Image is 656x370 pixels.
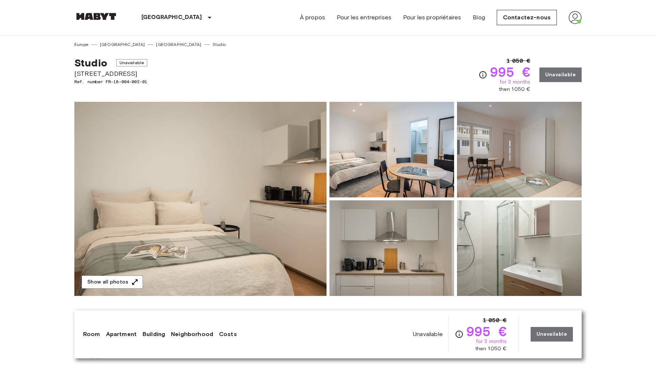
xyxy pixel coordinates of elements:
[300,13,325,22] a: À propos
[156,41,201,48] a: [GEOGRAPHIC_DATA]
[74,78,147,85] span: Ref. number FR-18-004-002-01
[212,41,226,48] a: Studio
[457,200,582,296] img: Picture of unit FR-18-004-002-01
[74,69,147,78] span: [STREET_ADDRESS]
[569,11,582,24] img: avatar
[74,13,118,20] img: Habyt
[329,102,454,197] img: Picture of unit FR-18-004-002-01
[500,78,531,86] span: for 3 months
[507,57,531,65] span: 1 050 €
[403,13,461,22] a: Pour les propriétaires
[74,57,107,69] span: Studio
[476,338,507,345] span: for 3 months
[497,10,557,25] a: Contactez-nous
[457,102,582,197] img: Picture of unit FR-18-004-002-01
[329,200,454,296] img: Picture of unit FR-18-004-002-01
[483,316,507,325] span: 1 050 €
[413,330,443,338] span: Unavailable
[475,345,507,352] span: then 1 050 €
[116,59,148,66] span: Unavailable
[171,330,213,339] a: Neighborhood
[479,70,487,79] svg: Check cost overview for full price breakdown. Please note that discounts apply to new joiners onl...
[499,86,531,93] span: then 1 050 €
[142,330,165,339] a: Building
[141,13,202,22] p: [GEOGRAPHIC_DATA]
[74,41,89,48] a: Europe
[74,102,327,296] img: Marketing picture of unit FR-18-004-002-01
[455,330,464,339] svg: Check cost overview for full price breakdown. Please note that discounts apply to new joiners onl...
[473,13,485,22] a: Blog
[466,325,507,338] span: 995 €
[490,65,531,78] span: 995 €
[337,13,391,22] a: Pour les entreprises
[219,330,237,339] a: Costs
[100,41,145,48] a: [GEOGRAPHIC_DATA]
[106,330,137,339] a: Apartment
[82,275,143,289] button: Show all photos
[83,330,100,339] a: Room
